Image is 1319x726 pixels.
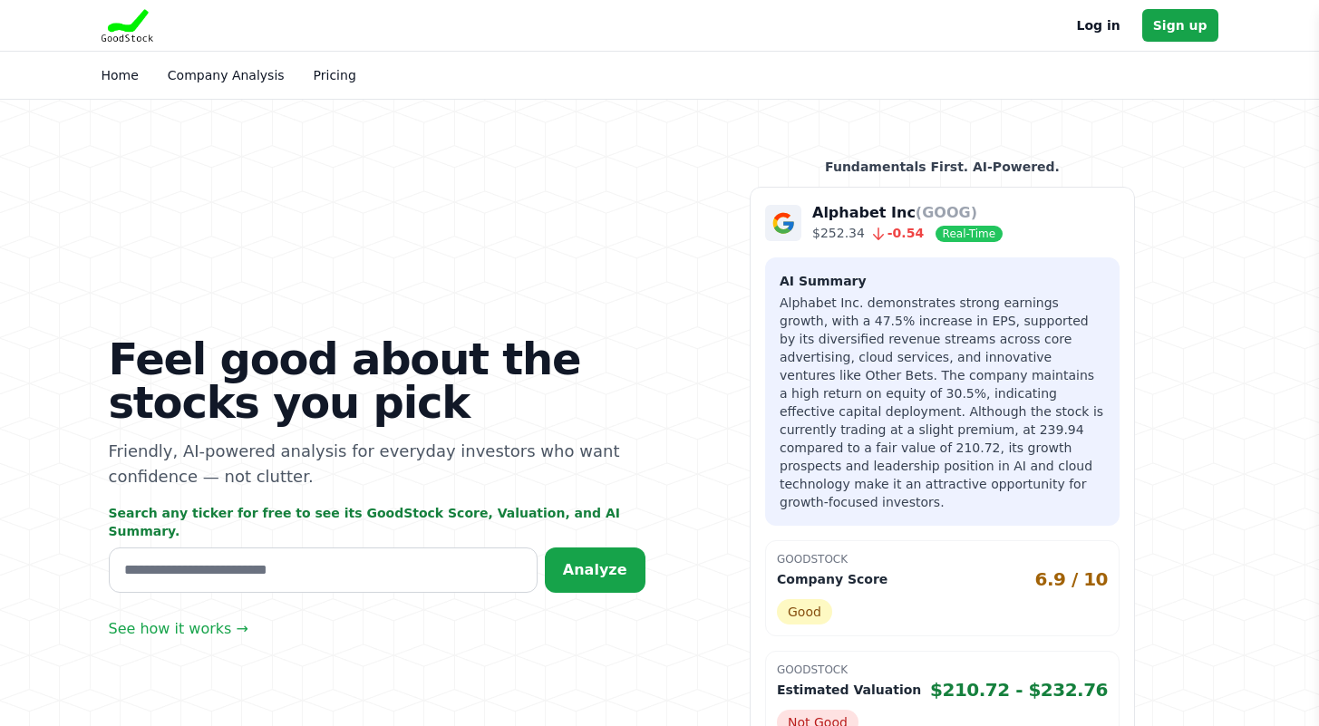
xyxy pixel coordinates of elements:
span: $210.72 - $232.76 [930,677,1108,702]
p: GoodStock [777,552,1108,566]
a: Log in [1077,15,1120,36]
p: GoodStock [777,663,1108,677]
h3: AI Summary [780,272,1105,290]
span: Analyze [563,561,627,578]
p: Estimated Valuation [777,681,921,699]
p: Alphabet Inc [812,202,1003,224]
a: Home [102,68,139,82]
p: Alphabet Inc. demonstrates strong earnings growth, with a 47.5% increase in EPS, supported by its... [780,294,1105,511]
span: -0.54 [865,226,924,240]
span: (GOOG) [916,204,977,221]
span: Real-Time [936,226,1003,242]
img: Company Logo [765,205,801,241]
p: Search any ticker for free to see its GoodStock Score, Valuation, and AI Summary. [109,504,645,540]
span: 6.9 / 10 [1035,566,1109,592]
p: Fundamentals First. AI-Powered. [750,158,1135,176]
a: See how it works → [109,618,248,640]
a: Company Analysis [168,68,285,82]
button: Analyze [545,547,645,593]
p: Company Score [777,570,887,588]
p: Friendly, AI-powered analysis for everyday investors who want confidence — not clutter. [109,439,645,489]
img: Goodstock Logo [102,9,154,42]
a: Pricing [314,68,356,82]
h1: Feel good about the stocks you pick [109,337,645,424]
a: Sign up [1142,9,1218,42]
p: $252.34 [812,224,1003,243]
span: Good [777,599,832,624]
